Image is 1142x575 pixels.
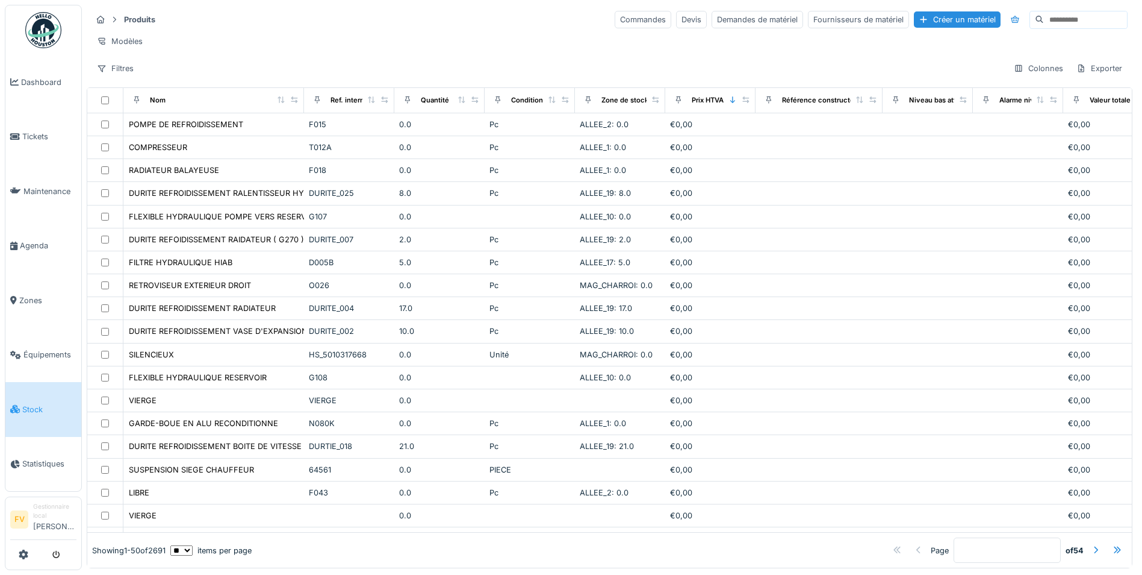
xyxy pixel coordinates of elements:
[129,349,174,360] div: SILENCIEUX
[10,502,76,540] a: FV Gestionnaire local[PERSON_NAME]
[129,211,319,222] div: FLEXIBLE HYDRAULIQUE POMPE VERS RESERVOIR
[670,234,751,245] div: €0,00
[129,280,251,291] div: RETROVISEUR EXTERIEUR DROIT
[670,142,751,153] div: €0,00
[670,441,751,452] div: €0,00
[399,142,480,153] div: 0.0
[580,143,626,152] span: ALLEE_1: 0.0
[615,11,671,28] div: Commandes
[670,325,751,337] div: €0,00
[21,77,76,88] span: Dashboard
[670,280,751,291] div: €0,00
[309,165,389,176] div: F018
[309,257,389,268] div: D005B
[580,120,628,129] span: ALLEE_2: 0.0
[808,11,909,28] div: Fournisseurs de matériel
[129,325,308,337] div: DURITE REFROIDISSEMENT VASE D'EXPANSION
[5,219,81,274] a: Agenda
[489,257,570,268] div: Pc
[5,273,81,328] a: Zones
[489,349,570,360] div: Unité
[22,404,76,415] span: Stock
[129,257,232,268] div: FILTRE HYDRAULIQUE HIAB
[931,544,949,556] div: Page
[489,234,570,245] div: Pc
[309,464,389,476] div: 64561
[489,418,570,429] div: Pc
[309,372,389,383] div: G108
[129,487,149,498] div: LIBRE
[580,350,653,359] span: MAG_CHARROI: 0.0
[670,187,751,199] div: €0,00
[399,234,480,245] div: 2.0
[399,395,480,406] div: 0.0
[580,235,631,244] span: ALLEE_19: 2.0
[399,372,480,383] div: 0.0
[670,395,751,406] div: €0,00
[5,164,81,219] a: Maintenance
[5,55,81,110] a: Dashboard
[309,395,389,406] div: VIERGE
[489,487,570,498] div: Pc
[489,441,570,452] div: Pc
[119,14,160,25] strong: Produits
[399,280,480,291] div: 0.0
[399,187,480,199] div: 8.0
[489,464,570,476] div: PIECE
[330,95,368,105] div: Ref. interne
[92,544,166,556] div: Showing 1 - 50 of 2691
[19,295,76,306] span: Zones
[670,349,751,360] div: €0,00
[489,280,570,291] div: Pc
[670,257,751,268] div: €0,00
[150,95,166,105] div: Nom
[580,488,628,497] span: ALLEE_2: 0.0
[1008,60,1069,77] div: Colonnes
[670,487,751,498] div: €0,00
[580,419,626,428] span: ALLEE_1: 0.0
[580,304,632,313] span: ALLEE_19: 17.0
[25,12,61,48] img: Badge_color-CXgf-gQk.svg
[309,303,389,314] div: DURITE_004
[580,281,653,290] span: MAG_CHARROI: 0.0
[309,418,389,429] div: N080K
[20,240,76,251] span: Agenda
[399,257,480,268] div: 5.0
[489,325,570,337] div: Pc
[670,303,751,314] div: €0,00
[914,11,1001,28] div: Créer un matériel
[309,487,389,498] div: F043
[580,442,634,451] span: ALLEE_19: 21.0
[670,211,751,222] div: €0,00
[22,458,76,470] span: Statistiques
[421,95,449,105] div: Quantité
[129,303,276,314] div: DURITE REFROIDISSEMENT RADIATEUR
[670,510,751,521] div: €0,00
[399,211,480,222] div: 0.0
[399,165,480,176] div: 0.0
[309,441,389,452] div: DURTIE_018
[676,11,707,28] div: Devis
[580,166,626,175] span: ALLEE_1: 0.0
[580,373,631,382] span: ALLEE_10: 0.0
[489,119,570,130] div: Pc
[489,165,570,176] div: Pc
[580,189,631,198] span: ALLEE_19: 8.0
[601,95,660,105] div: Zone de stockage
[670,464,751,476] div: €0,00
[1090,95,1131,105] div: Valeur totale
[22,131,76,142] span: Tickets
[5,437,81,492] a: Statistiques
[309,349,389,360] div: HS_5010317668
[399,325,480,337] div: 10.0
[309,187,389,199] div: DURITE_025
[511,95,568,105] div: Conditionnement
[399,510,480,521] div: 0.0
[309,234,389,245] div: DURITE_007
[399,464,480,476] div: 0.0
[5,110,81,165] a: Tickets
[399,119,480,130] div: 0.0
[309,119,389,130] div: F015
[33,502,76,537] li: [PERSON_NAME]
[1071,60,1128,77] div: Exporter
